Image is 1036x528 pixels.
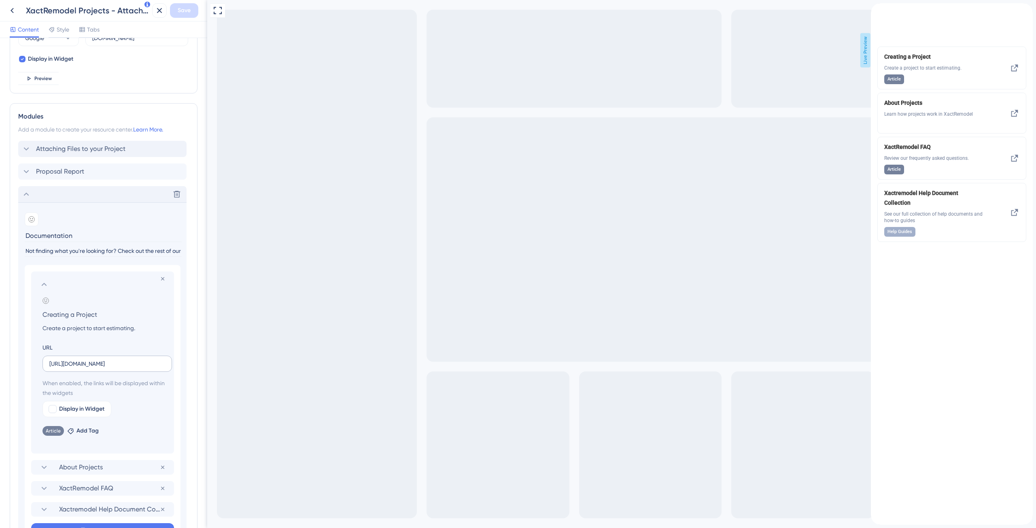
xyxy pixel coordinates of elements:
span: Xactremodel Help Document Collection [59,505,160,514]
span: About Projects [59,462,160,472]
button: Google [18,30,79,46]
input: Header [25,229,182,242]
div: Xactremodel Help Document Collection [13,185,121,233]
button: Add Tag [67,426,99,436]
input: Description [36,323,172,333]
span: Style [57,25,69,34]
input: Header [36,309,172,320]
div: Modules [18,112,189,121]
span: Live Preview [653,33,663,68]
span: Create a project to start estimating. [13,61,121,68]
div: Creating a Project [13,49,121,81]
button: Save [170,3,198,18]
span: Save [178,6,191,15]
span: Need Help? [6,2,38,12]
div: About Projects [13,95,121,125]
div: 3 [44,4,46,11]
span: Article [17,73,30,79]
div: Xactremodel Help Document Collection [31,502,174,517]
span: Preview [34,75,52,82]
span: Creating a Project [13,49,108,58]
div: XactRemodel Projects - Attachments [26,5,149,16]
span: Attaching Files to your Project [36,144,125,154]
span: Proposal Report [36,167,84,176]
span: Add a module to create your resource center. [18,126,133,133]
span: Display in Widget [59,404,104,414]
div: URL [42,343,53,352]
span: XactRemodel FAQ [59,483,160,493]
span: Xactremodel Help Document Collection [13,185,108,204]
span: Tabs [87,25,100,34]
a: Learn More. [133,126,163,133]
span: Display in Widget [28,54,73,64]
input: Description [25,246,182,257]
span: Google [25,33,44,43]
div: Proposal Report [18,163,189,180]
div: XactRemodel FAQ [13,139,121,171]
span: See our full collection of help documents and how-to guides [13,208,121,221]
span: Learn how projects work in XactRemodel [13,108,121,114]
span: Add Tag [76,426,99,436]
span: Help Guides [17,225,41,232]
div: Attaching Files to your Project [18,141,189,157]
span: When enabled, the links will be displayed within the widgets [42,378,166,398]
button: Preview [18,72,59,85]
span: Review our frequently asked questions. [13,152,121,158]
span: Collection [13,119,34,125]
span: Article [17,163,30,170]
input: your.website.com/path [49,359,165,368]
span: Article [46,428,61,434]
div: XactRemodel FAQ [31,481,174,496]
span: XactRemodel FAQ [13,139,108,148]
input: help.userguiding.com [92,34,181,42]
div: About Projects [31,460,174,475]
span: Content [18,25,39,34]
span: About Projects [13,95,108,104]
